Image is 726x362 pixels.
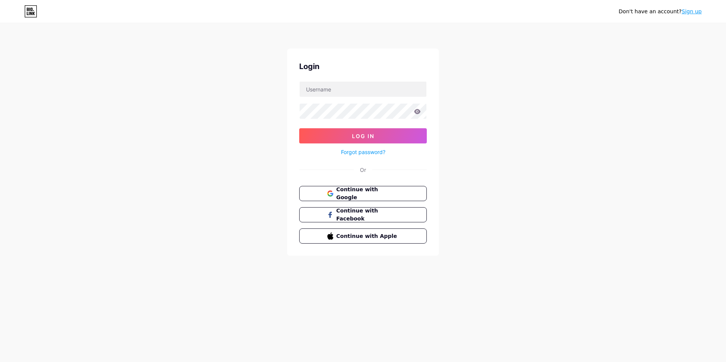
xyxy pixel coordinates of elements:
[336,207,399,223] span: Continue with Facebook
[299,128,427,143] button: Log In
[352,133,374,139] span: Log In
[341,148,385,156] a: Forgot password?
[299,186,427,201] button: Continue with Google
[336,232,399,240] span: Continue with Apple
[619,8,702,16] div: Don't have an account?
[682,8,702,14] a: Sign up
[299,228,427,244] button: Continue with Apple
[299,61,427,72] div: Login
[336,186,399,201] span: Continue with Google
[300,82,426,97] input: Username
[360,166,366,174] div: Or
[299,207,427,222] button: Continue with Facebook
